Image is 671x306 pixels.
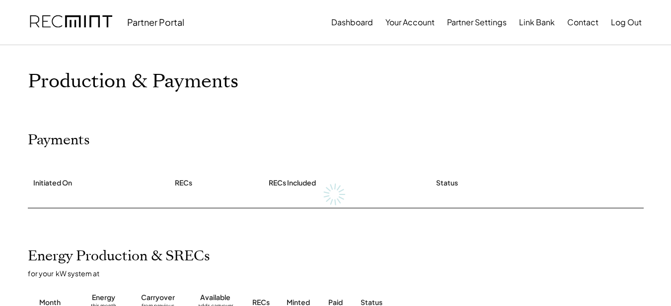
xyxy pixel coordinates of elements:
div: RECs [175,178,192,188]
div: Initiated On [33,178,72,188]
div: Status [436,178,458,188]
img: recmint-logotype%403x.png [30,5,112,39]
button: Link Bank [519,12,555,32]
button: Contact [567,12,598,32]
button: Partner Settings [447,12,507,32]
div: RECs Included [269,178,316,188]
h2: Energy Production & SRECs [28,248,210,265]
button: Dashboard [331,12,373,32]
div: for your kW system at [28,269,654,278]
button: Your Account [385,12,435,32]
button: Log Out [611,12,642,32]
h2: Payments [28,132,90,149]
div: Partner Portal [127,16,184,28]
div: Available [200,293,230,303]
h1: Production & Payments [28,70,644,93]
div: Energy [92,293,115,303]
div: Carryover [141,293,175,303]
